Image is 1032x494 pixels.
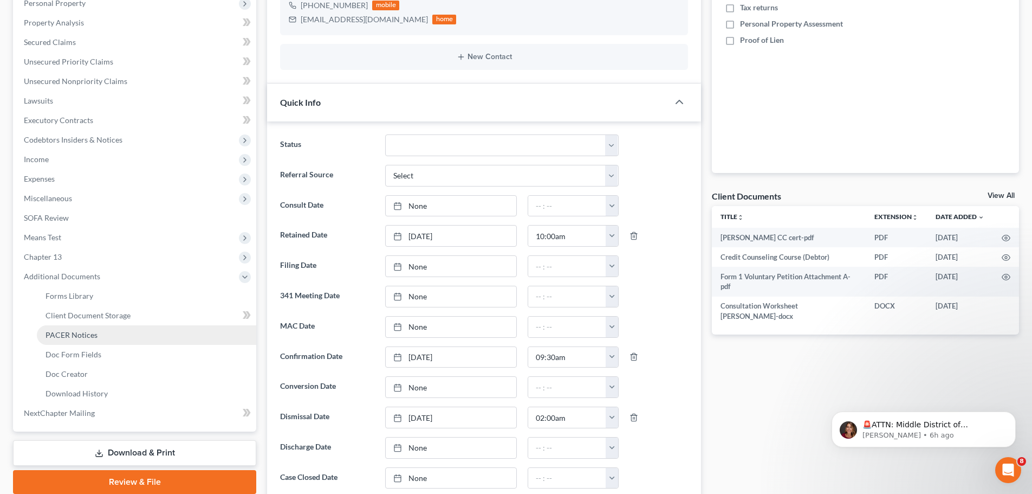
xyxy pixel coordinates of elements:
[528,468,606,489] input: -- : --
[978,214,984,221] i: expand_more
[46,311,131,320] span: Client Document Storage
[37,345,256,364] a: Doc Form Fields
[280,97,321,107] span: Quick Info
[712,190,781,202] div: Client Documents
[432,15,456,24] div: home
[275,255,379,277] label: Filing Date
[866,297,927,326] td: DOCX
[1017,457,1026,466] span: 8
[24,272,100,281] span: Additional Documents
[275,347,379,368] label: Confirmation Date
[386,407,516,428] a: [DATE]
[24,37,76,47] span: Secured Claims
[712,297,866,326] td: Consultation Worksheet [PERSON_NAME]-docx
[386,196,516,216] a: None
[275,195,379,217] label: Consult Date
[927,228,993,247] td: [DATE]
[874,213,918,221] a: Extensionunfold_more
[740,18,843,29] span: Personal Property Assessment
[386,226,516,246] a: [DATE]
[37,306,256,325] a: Client Document Storage
[275,286,379,307] label: 341 Meeting Date
[386,347,516,368] a: [DATE]
[386,256,516,277] a: None
[988,192,1015,200] a: View All
[275,316,379,338] label: MAC Date
[24,213,69,222] span: SOFA Review
[712,267,866,297] td: Form 1 Voluntary Petition Attachment A-pdf
[528,226,606,246] input: -- : --
[24,155,49,164] span: Income
[815,389,1032,465] iframe: Intercom notifications message
[37,286,256,306] a: Forms Library
[37,384,256,403] a: Download History
[721,213,744,221] a: Titleunfold_more
[927,297,993,326] td: [DATE]
[275,437,379,459] label: Discharge Date
[13,470,256,494] a: Review & File
[24,174,55,183] span: Expenses
[275,165,379,187] label: Referral Source
[24,76,127,86] span: Unsecured Nonpriority Claims
[740,2,778,13] span: Tax returns
[15,91,256,111] a: Lawsuits
[15,111,256,130] a: Executory Contracts
[528,317,606,337] input: -- : --
[927,247,993,267] td: [DATE]
[528,438,606,458] input: -- : --
[13,440,256,466] a: Download & Print
[866,228,927,247] td: PDF
[15,13,256,33] a: Property Analysis
[275,407,379,428] label: Dismissal Date
[275,225,379,247] label: Retained Date
[927,267,993,297] td: [DATE]
[46,389,108,398] span: Download History
[528,377,606,397] input: -- : --
[528,256,606,277] input: -- : --
[24,408,95,418] span: NextChapter Mailing
[936,213,984,221] a: Date Added expand_more
[275,134,379,156] label: Status
[24,96,53,105] span: Lawsuits
[46,291,93,300] span: Forms Library
[24,233,61,242] span: Means Test
[24,18,84,27] span: Property Analysis
[46,369,88,378] span: Doc Creator
[301,14,428,25] div: [EMAIL_ADDRESS][DOMAIN_NAME]
[15,403,256,423] a: NextChapter Mailing
[289,53,679,61] button: New Contact
[737,214,744,221] i: unfold_more
[24,194,72,203] span: Miscellaneous
[15,208,256,228] a: SOFA Review
[912,214,918,221] i: unfold_more
[275,376,379,398] label: Conversion Date
[712,247,866,267] td: Credit Counseling Course (Debtor)
[15,33,256,52] a: Secured Claims
[528,286,606,307] input: -- : --
[995,457,1021,483] iframe: Intercom live chat
[386,286,516,307] a: None
[15,72,256,91] a: Unsecured Nonpriority Claims
[528,196,606,216] input: -- : --
[24,252,62,261] span: Chapter 13
[15,52,256,72] a: Unsecured Priority Claims
[528,347,606,368] input: -- : --
[866,267,927,297] td: PDF
[24,116,93,125] span: Executory Contracts
[386,468,516,489] a: None
[386,377,516,397] a: None
[372,1,399,10] div: mobile
[740,35,784,46] span: Proof of Lien
[24,135,122,144] span: Codebtors Insiders & Notices
[37,325,256,345] a: PACER Notices
[712,228,866,247] td: [PERSON_NAME] CC cert-pdf
[275,467,379,489] label: Case Closed Date
[386,438,516,458] a: None
[386,317,516,337] a: None
[46,350,101,359] span: Doc Form Fields
[24,57,113,66] span: Unsecured Priority Claims
[528,407,606,428] input: -- : --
